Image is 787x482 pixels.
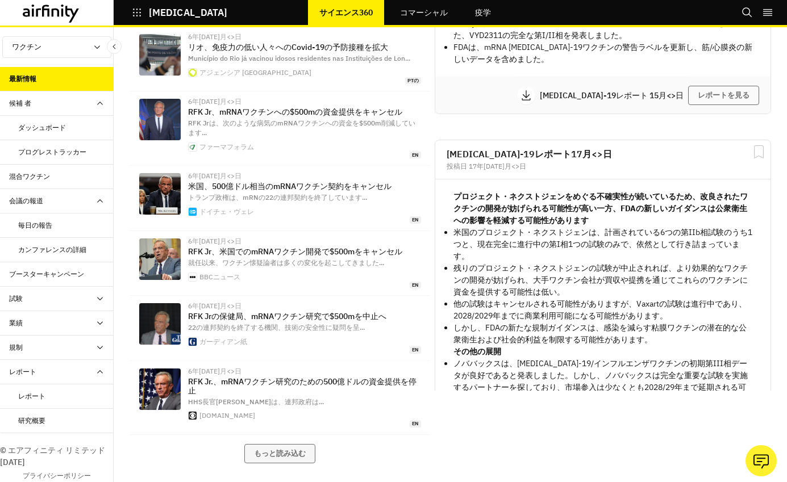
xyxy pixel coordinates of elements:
[410,420,421,427] span: EN
[130,91,430,166] a: 6年[DATE]月<>日RFK Jr、mRNAワクチンへの$500mの資金提供をキャンセルRFK Jrは、次のような病気のmRNAワクチンへの資金を$500m削減しています...ファーマフォラムEN
[9,196,43,206] div: 会議の報道
[453,262,752,298] p: 残りのプロジェクト・ネクストジェンの試験が中止されれば、より効果的なワクチンの開発が妨げられ、大手ワクチン会社が買収や提携を通じてこれらのワクチンに資金を提供する可能性は低い。
[453,322,752,346] p: しかし、FDAの新たな規制ガイダンスは、感染を減らす粘膜ワクチンの潜在的な公衆衛生および社会的利益を制限する可能性があります。
[188,33,421,40] div: 6年[DATE]月<>日
[752,145,766,159] svg: ブックマークレポート
[139,99,181,140] img: RFK_mRNA_announcement.jpg
[688,86,759,105] button: レポートを見る
[189,208,197,216] img: favicon-180x180.png
[188,312,421,321] p: RFK Jrの保健局、mRNAワクチン研究で$500mを中止へ
[447,149,759,158] h2: [MEDICAL_DATA]-19レポート17月<>日
[453,346,501,357] strong: その他の展開
[189,69,197,77] img: favicon.ico
[188,377,421,395] p: RFK Jr.、mRNAワクチン研究のための500億ドルの資金提供を停止
[453,18,752,41] p: Invivydは、既存のペムガルダ(ペンビバート)と比較して耐久性と投与経路を改善した、VYD2311の完全な第I/II相を発表しました。
[199,208,254,215] div: ドイチェ・ヴェレ
[189,273,197,281] img: apple-touch-icon.png
[18,123,66,133] div: ダッシュボード
[453,41,752,65] p: FDAは、mRNA [MEDICAL_DATA]-19ワクチンの警告ラベルを更新し、筋/心膜炎の新しいデータを含めました。
[188,238,421,245] div: 6年[DATE]月<>日
[199,338,247,345] div: ガーディアン紙
[742,3,753,22] button: 捜索
[139,368,181,410] img: 2025-07-29t151523z-1712611207-rc2fwfaj9neo-rtrmadp-3-usa-health-kennedy.jpg
[746,445,777,476] button: アナリストに質問する
[188,107,421,116] p: RFK Jr、mRNAワクチンへの$500mの資金提供をキャンセル
[453,227,752,262] p: 米国のプロジェクト・ネクストジェンは、計画されている6つの第IIb相試験のうち1つと、現在完全に進行中の第I相1つの試験のみで、依然として行き詰まっています。
[139,303,181,345] img: 4320.jpg
[130,27,430,91] a: 6年[DATE]月<>日リオ、免疫力の低い人々へのCovid-19の予防接種を拡大Município do Rio já vacinou idosos residentes nas Instit...
[188,119,415,137] span: RFK Jrは、次のような病気のmRNAワクチンへの資金を$500m削減しています...
[23,471,91,481] a: プライバシーポリシー
[9,342,23,353] div: 規制
[9,74,36,84] div: 最新情報
[453,358,752,405] li: ノババックスは、[MEDICAL_DATA]-19/インフルエンザワクチンの初期第III相データが良好であると発表しました。しかし、ノババックスは完全な重要な試験を実施するパートナーを探しており...
[319,8,373,17] p: サイエンス360
[188,397,324,406] span: HHS長官[PERSON_NAME]は、連邦政府は...
[9,98,31,108] div: 候補 者
[188,173,421,179] div: 6年[DATE]月<>日
[2,36,111,58] button: ワクチン
[9,367,36,377] div: レポート
[18,245,86,255] div: カンファレンスの詳細
[18,416,45,426] div: 研究概要
[188,258,384,267] span: 就任以来、ワクチン懐疑論者は多くの変化を起こしてきました...
[130,296,430,361] a: 6年[DATE]月<>日RFK Jrの保健局、mRNAワクチン研究で$500mを中止へ22の連邦契約を終了する機関、技術の安全性に疑問を呈...ガーディアン紙EN
[188,247,421,256] p: RFK Jr、米国でのmRNAワクチン開発で$500mをキャンセル
[130,361,430,435] a: 6年[DATE]月<>日RFK Jr.、mRNAワクチン研究のための500億ドルの資金提供を停止HHS長官[PERSON_NAME]は、連邦政府は...[DOMAIN_NAME]EN
[149,7,227,18] p: [MEDICAL_DATA]
[9,171,50,182] div: 混合ワクチン
[18,147,86,157] div: プログレストラッカー
[9,269,84,279] div: ブースターキャンペーン
[410,216,421,224] span: EN
[189,143,197,151] img: favicon.png
[199,274,240,280] div: BBCニュース
[130,166,430,230] a: 6年[DATE]月<>日米国、500億ドル相当のmRNAワクチン契約をキャンセルトランプ政権は、mRNの22の連邦契約を終了しています...ドイチェ・ヴェレEN
[139,173,181,215] img: 72042330_6.jpg
[188,43,421,52] p: リオ、免疫力の低い人々へのCovid-19の予防接種を拡大
[189,412,197,420] img: icon-192x192.png
[132,3,227,22] button: [MEDICAL_DATA]
[453,191,748,225] strong: プロジェクト・ネクストジェンをめぐる不確実性が続いているため、改良されたワクチンの開発が妨げられる可能性が高い一方、FDAの新しいガイダンスは公衆衛生への影響を軽減する可能性があります
[540,91,688,99] p: [MEDICAL_DATA]-19レポート 15月<>日
[188,323,365,332] span: 22の連邦契約を終了する機関、技術の安全性に疑問を呈...
[410,346,421,354] span: EN
[9,294,23,304] div: 試験
[18,220,52,230] div: 毎日の報告
[130,231,430,296] a: 6年[DATE]月<>日RFK Jr、米国でのmRNAワクチン開発で$500mをキャンセル就任以来、ワクチン懐疑論者は多くの変化を起こしてきました...BBCニュースEN
[199,144,254,150] div: ファーマフォラム
[139,34,181,76] img: vacina_gripe_14.jpg
[447,163,759,170] div: 投稿日 17年[DATE]月<>日
[410,152,421,159] span: EN
[410,282,421,289] span: EN
[18,391,45,401] div: レポート
[188,54,410,62] span: Município do Rio já vacinou idosos residentes nas Instituições de Lon...
[199,412,255,419] div: [DOMAIN_NAME]
[199,69,311,76] div: アジェンシア [GEOGRAPHIC_DATA]
[188,303,421,309] div: 6年[DATE]月<>日
[107,39,122,54] button: サイドバーを閉じる
[9,318,23,328] div: 業績
[244,444,315,463] button: もっと読み込む
[405,77,421,85] span: PTの
[188,98,421,105] div: 6年[DATE]月<>日
[188,193,367,202] span: トランプ政権は、mRNの22の連邦契約を終了しています...
[188,182,421,191] p: 米国、500億ドル相当のmRNAワクチン契約をキャンセル
[139,238,181,280] img: 44904840-724d-11f0-bd13-059d7146df87.jpg
[453,298,752,322] p: 他の試験はキャンセルされる可能性がありますが、Vaxartの試験は進行中であり、2028/2029年までに商業利用可能になる可能性があります。
[188,368,421,375] div: 6年[DATE]月<>日
[189,338,197,346] img: apple-touch-icon-512.png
